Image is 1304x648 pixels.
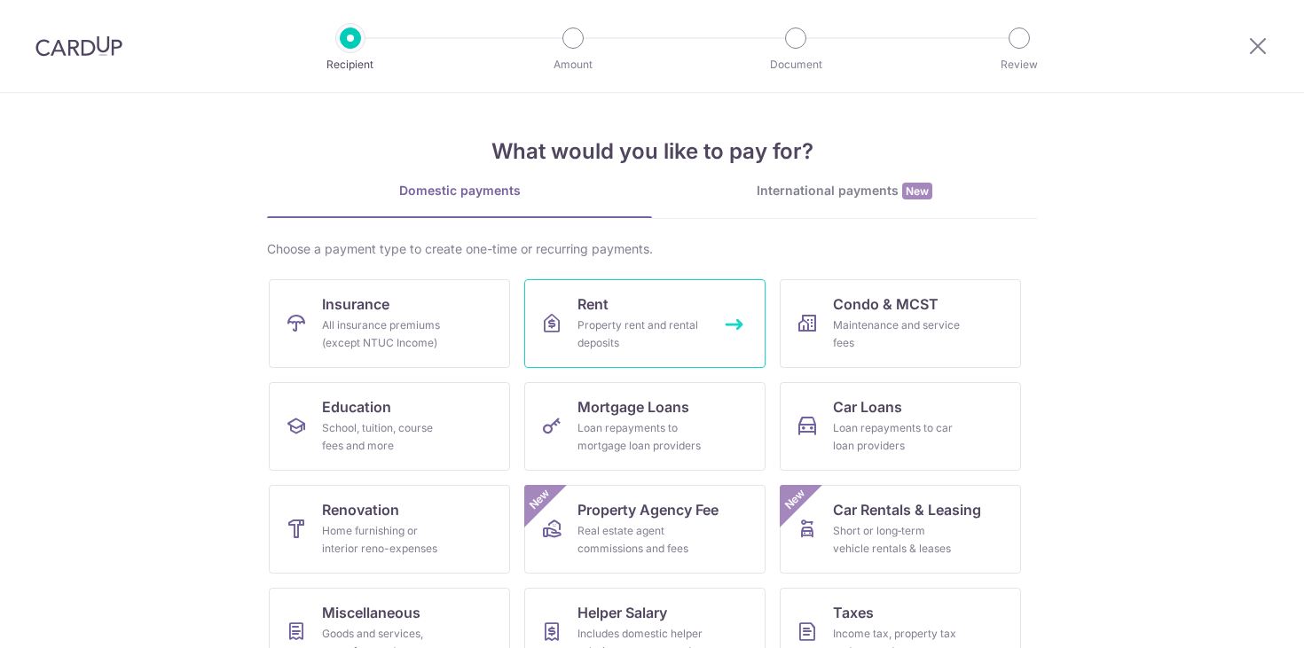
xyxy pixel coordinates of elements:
[833,499,981,520] span: Car Rentals & Leasing
[577,419,705,455] div: Loan repayments to mortgage loan providers
[35,35,122,57] img: CardUp
[833,316,961,352] div: Maintenance and service fees
[833,522,961,558] div: Short or long‑term vehicle rentals & leases
[652,182,1037,200] div: International payments
[524,382,766,471] a: Mortgage LoansLoan repayments to mortgage loan providers
[780,485,1021,574] a: Car Rentals & LeasingShort or long‑term vehicle rentals & leasesNew
[322,522,450,558] div: Home furnishing or interior reno-expenses
[524,279,766,368] a: RentProperty rent and rental deposits
[781,485,810,514] span: New
[577,499,719,520] span: Property Agency Fee
[954,56,1085,74] p: Review
[730,56,861,74] p: Document
[833,602,874,623] span: Taxes
[833,396,902,418] span: Car Loans
[269,279,510,368] a: InsuranceAll insurance premiums (except NTUC Income)
[577,293,609,315] span: Rent
[507,56,639,74] p: Amount
[833,419,961,455] div: Loan repayments to car loan providers
[577,522,705,558] div: Real estate agent commissions and fees
[322,396,391,418] span: Education
[269,382,510,471] a: EducationSchool, tuition, course fees and more
[267,240,1037,258] div: Choose a payment type to create one-time or recurring payments.
[780,279,1021,368] a: Condo & MCSTMaintenance and service fees
[267,136,1037,168] h4: What would you like to pay for?
[322,316,450,352] div: All insurance premiums (except NTUC Income)
[833,293,939,315] span: Condo & MCST
[524,485,766,574] a: Property Agency FeeReal estate agent commissions and feesNew
[902,183,932,199] span: New
[780,382,1021,471] a: Car LoansLoan repayments to car loan providers
[577,316,705,352] div: Property rent and rental deposits
[322,293,389,315] span: Insurance
[322,602,420,623] span: Miscellaneous
[577,602,667,623] span: Helper Salary
[577,396,689,418] span: Mortgage Loans
[322,419,450,455] div: School, tuition, course fees and more
[285,56,416,74] p: Recipient
[322,499,399,520] span: Renovation
[267,182,652,199] div: Domestic payments
[269,485,510,574] a: RenovationHome furnishing or interior reno-expenses
[525,485,554,514] span: New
